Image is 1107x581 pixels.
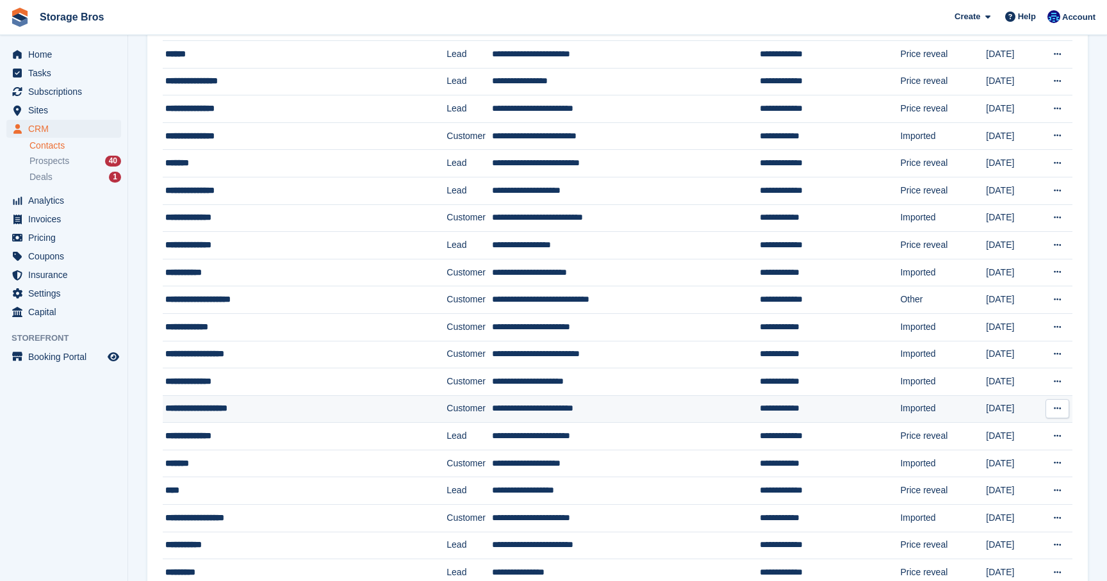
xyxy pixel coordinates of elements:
td: Lead [447,232,492,259]
td: Lead [447,177,492,204]
a: Preview store [106,349,121,364]
span: Deals [29,171,53,183]
a: menu [6,101,121,119]
td: [DATE] [986,286,1041,314]
td: Lead [447,477,492,505]
td: [DATE] [986,313,1041,341]
td: [DATE] [986,122,1041,150]
a: menu [6,45,121,63]
td: Imported [900,204,986,232]
span: Home [28,45,105,63]
span: Pricing [28,229,105,247]
td: Price reveal [900,532,986,559]
span: Capital [28,303,105,321]
td: Price reveal [900,177,986,204]
span: Insurance [28,266,105,284]
td: Lead [447,95,492,123]
span: Tasks [28,64,105,82]
a: menu [6,192,121,209]
td: [DATE] [986,232,1041,259]
a: menu [6,303,121,321]
td: [DATE] [986,341,1041,368]
td: [DATE] [986,532,1041,559]
td: Customer [447,450,492,477]
td: Price reveal [900,68,986,95]
span: Prospects [29,155,69,167]
td: [DATE] [986,68,1041,95]
span: Booking Portal [28,348,105,366]
a: menu [6,266,121,284]
td: [DATE] [986,177,1041,204]
td: [DATE] [986,368,1041,396]
td: Customer [447,313,492,341]
div: 40 [105,156,121,167]
span: Settings [28,284,105,302]
td: Price reveal [900,150,986,177]
td: Other [900,286,986,314]
td: [DATE] [986,204,1041,232]
td: [DATE] [986,477,1041,505]
span: Sites [28,101,105,119]
td: Customer [447,505,492,532]
a: menu [6,83,121,101]
td: Price reveal [900,40,986,68]
td: [DATE] [986,395,1041,423]
a: Deals 1 [29,170,121,184]
span: Create [955,10,980,23]
td: Customer [447,395,492,423]
span: Invoices [28,210,105,228]
td: [DATE] [986,40,1041,68]
a: menu [6,348,121,366]
img: Jamie O’Mara [1047,10,1060,23]
td: Lead [447,40,492,68]
td: Imported [900,259,986,286]
span: Subscriptions [28,83,105,101]
span: Help [1018,10,1036,23]
span: Storefront [12,332,127,345]
td: Customer [447,368,492,396]
td: [DATE] [986,95,1041,123]
td: Lead [447,68,492,95]
span: Account [1062,11,1095,24]
td: Customer [447,341,492,368]
td: Lead [447,532,492,559]
td: Lead [447,150,492,177]
td: Imported [900,122,986,150]
div: 1 [109,172,121,183]
td: Price reveal [900,232,986,259]
td: [DATE] [986,450,1041,477]
a: Contacts [29,140,121,152]
td: Customer [447,122,492,150]
td: Imported [900,450,986,477]
td: Customer [447,286,492,314]
img: stora-icon-8386f47178a22dfd0bd8f6a31ec36ba5ce8667c1dd55bd0f319d3a0aa187defe.svg [10,8,29,27]
a: Storage Bros [35,6,109,28]
a: menu [6,284,121,302]
span: Coupons [28,247,105,265]
td: [DATE] [986,259,1041,286]
td: Price reveal [900,95,986,123]
td: Price reveal [900,423,986,450]
td: Price reveal [900,477,986,505]
span: Analytics [28,192,105,209]
td: [DATE] [986,505,1041,532]
a: Prospects 40 [29,154,121,168]
a: menu [6,229,121,247]
td: Customer [447,259,492,286]
span: CRM [28,120,105,138]
a: menu [6,210,121,228]
a: menu [6,247,121,265]
a: menu [6,64,121,82]
td: Imported [900,313,986,341]
td: Lead [447,423,492,450]
td: Customer [447,204,492,232]
td: Imported [900,395,986,423]
td: [DATE] [986,423,1041,450]
td: Imported [900,341,986,368]
a: menu [6,120,121,138]
td: [DATE] [986,150,1041,177]
td: Imported [900,505,986,532]
td: Imported [900,368,986,396]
